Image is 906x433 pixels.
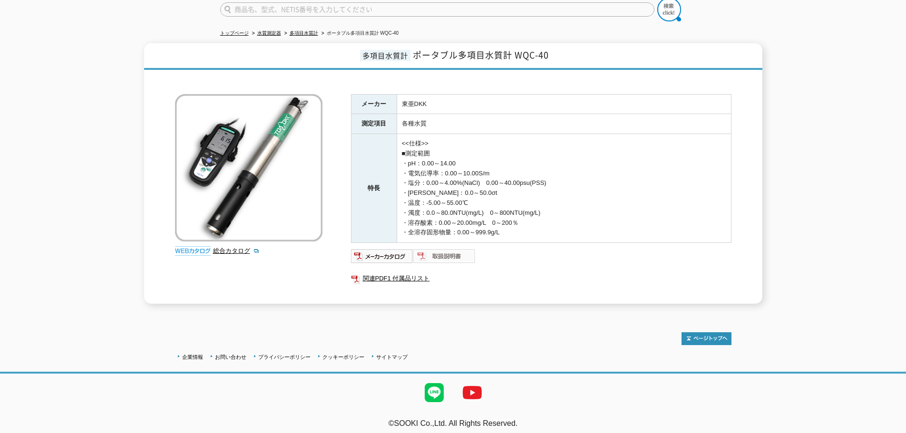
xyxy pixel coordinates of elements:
li: ポータブル多項目水質計 WQC-40 [320,29,399,38]
th: 測定項目 [351,114,397,134]
img: YouTube [453,374,491,412]
th: 特長 [351,134,397,243]
a: プライバシーポリシー [258,354,311,360]
a: 総合カタログ [213,247,260,254]
a: サイトマップ [376,354,408,360]
td: 東亜DKK [397,94,731,114]
td: 各種水質 [397,114,731,134]
td: <<仕様>> ■測定範囲 ・pH：0.00～14.00 ・電気伝導率：0.00～10.00S/m ・塩分：0.00～4.00%(NaCl) 0.00～40.00psu(PSS) ・[PERSON... [397,134,731,243]
span: 多項目水質計 [360,50,410,61]
a: 企業情報 [182,354,203,360]
a: 水質測定器 [257,30,281,36]
a: 多項目水質計 [290,30,318,36]
a: 関連PDF1 付属品リスト [351,272,731,285]
img: 取扱説明書 [413,249,476,264]
img: LINE [415,374,453,412]
img: メーカーカタログ [351,249,413,264]
img: ポータブル多項目水質計 WQC-40 [175,94,322,241]
th: メーカー [351,94,397,114]
img: トップページへ [682,332,731,345]
a: 取扱説明書 [413,255,476,262]
a: トップページ [220,30,249,36]
img: webカタログ [175,246,211,256]
a: クッキーポリシー [322,354,364,360]
a: メーカーカタログ [351,255,413,262]
input: 商品名、型式、NETIS番号を入力してください [220,2,654,17]
a: お問い合わせ [215,354,246,360]
span: ポータブル多項目水質計 WQC-40 [413,48,549,61]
